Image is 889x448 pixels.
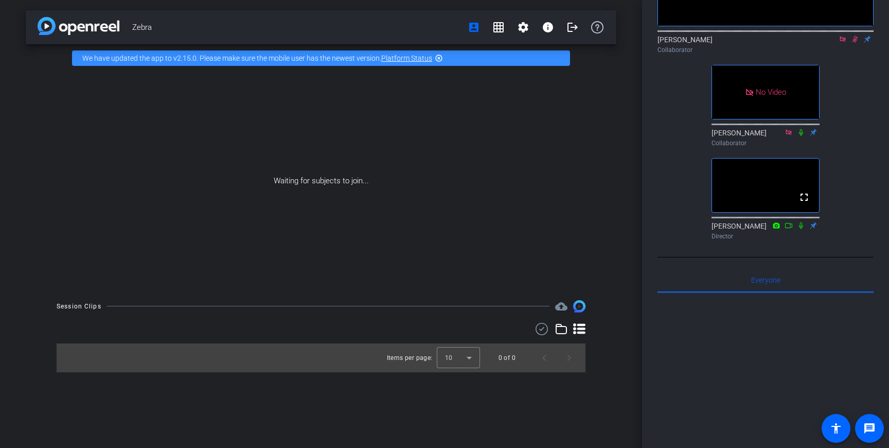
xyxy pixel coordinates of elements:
[499,353,515,363] div: 0 of 0
[132,17,461,38] span: Zebra
[555,300,567,313] mat-icon: cloud_upload
[517,21,529,33] mat-icon: settings
[712,232,820,241] div: Director
[557,346,581,370] button: Next page
[830,422,842,435] mat-icon: accessibility
[72,50,570,66] div: We have updated the app to v2.15.0. Please make sure the mobile user has the newest version.
[751,277,780,284] span: Everyone
[387,353,433,363] div: Items per page:
[532,346,557,370] button: Previous page
[712,128,820,148] div: [PERSON_NAME]
[26,72,616,290] div: Waiting for subjects to join...
[712,139,820,148] div: Collaborator
[756,88,786,97] span: No Video
[57,301,101,312] div: Session Clips
[573,300,585,313] img: Session clips
[712,221,820,241] div: [PERSON_NAME]
[38,17,119,35] img: app-logo
[492,21,505,33] mat-icon: grid_on
[863,422,876,435] mat-icon: message
[657,35,874,55] div: [PERSON_NAME]
[566,21,579,33] mat-icon: logout
[381,54,432,62] a: Platform Status
[435,54,443,62] mat-icon: highlight_off
[798,191,810,203] mat-icon: fullscreen
[542,21,554,33] mat-icon: info
[555,300,567,313] span: Destinations for your clips
[657,45,874,55] div: Collaborator
[468,21,480,33] mat-icon: account_box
